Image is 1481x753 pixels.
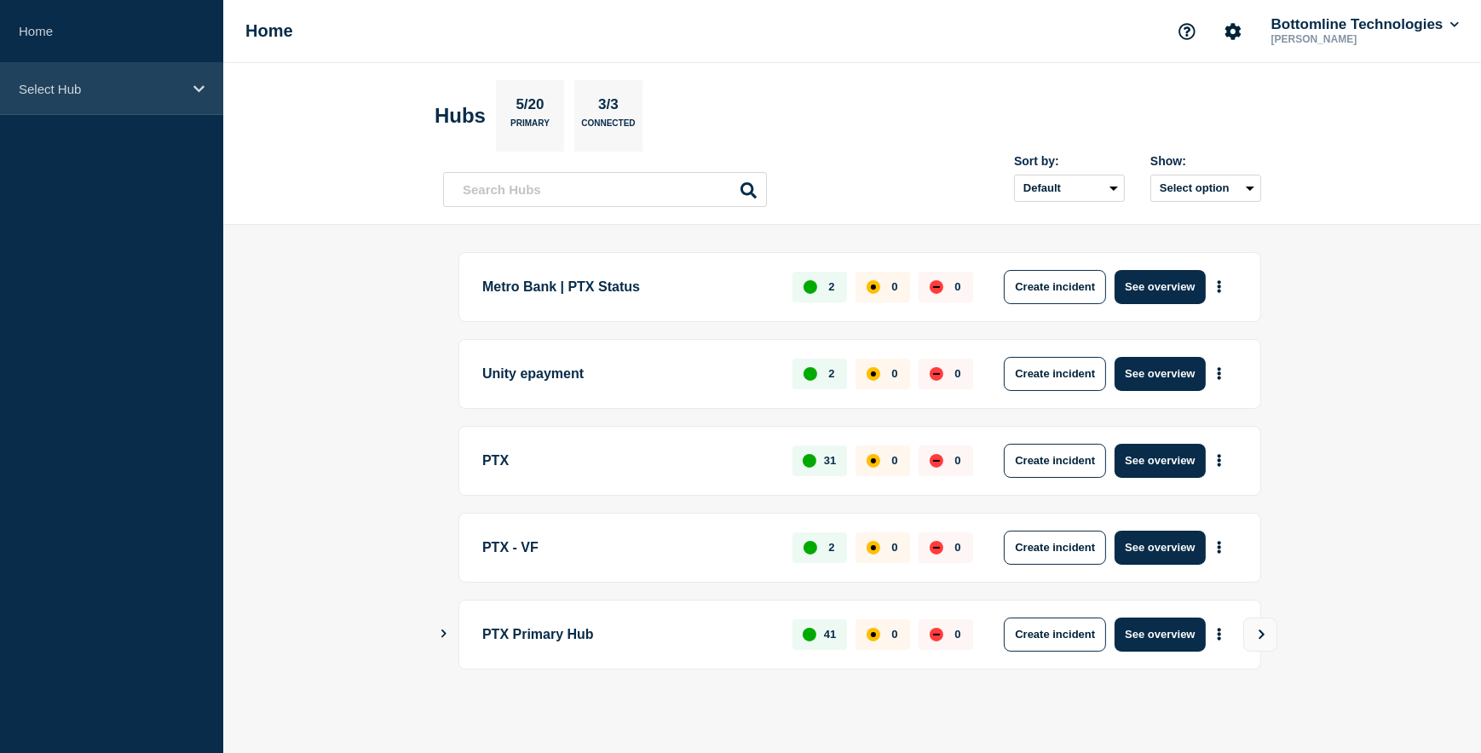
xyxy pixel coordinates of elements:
p: 31 [824,454,836,467]
button: Create incident [1004,618,1106,652]
p: 0 [954,628,960,641]
button: More actions [1208,445,1230,476]
div: Sort by: [1014,154,1125,168]
p: 0 [891,454,897,467]
p: 2 [828,541,834,554]
div: up [804,541,817,555]
p: 2 [828,280,834,293]
p: 0 [891,541,897,554]
p: 5/20 [510,96,550,118]
button: Create incident [1004,357,1106,391]
button: See overview [1115,618,1205,652]
button: More actions [1208,271,1230,302]
p: [PERSON_NAME] [1268,33,1445,45]
div: affected [867,628,880,641]
p: 0 [891,628,897,641]
button: Show Connected Hubs [440,628,448,641]
div: affected [867,541,880,555]
p: PTX [482,444,773,478]
p: PTX - VF [482,531,773,565]
p: 0 [891,367,897,380]
p: Metro Bank | PTX Status [482,270,773,304]
button: View [1243,618,1277,652]
div: down [930,541,943,555]
button: More actions [1208,358,1230,389]
div: down [930,628,943,641]
div: down [930,367,943,381]
button: See overview [1115,444,1205,478]
button: Bottomline Technologies [1268,16,1462,33]
p: 0 [954,454,960,467]
p: 0 [954,280,960,293]
button: More actions [1208,618,1230,650]
button: Create incident [1004,270,1106,304]
h2: Hubs [435,104,486,128]
p: 2 [828,367,834,380]
div: up [803,454,816,468]
p: 41 [824,628,836,641]
button: Support [1169,14,1205,49]
input: Search Hubs [443,172,767,207]
p: Connected [581,118,635,136]
p: Primary [510,118,550,136]
button: Create incident [1004,444,1106,478]
p: 0 [954,541,960,554]
p: 0 [954,367,960,380]
p: 0 [891,280,897,293]
div: affected [867,367,880,381]
div: up [804,280,817,294]
h1: Home [245,21,293,41]
button: Create incident [1004,531,1106,565]
div: up [803,628,816,641]
button: See overview [1115,270,1205,304]
div: affected [867,454,880,468]
p: Unity epayment [482,357,773,391]
button: See overview [1115,357,1205,391]
button: Account settings [1215,14,1251,49]
p: 3/3 [592,96,625,118]
div: down [930,454,943,468]
p: PTX Primary Hub [482,618,773,652]
button: See overview [1115,531,1205,565]
div: affected [867,280,880,294]
div: Show: [1150,154,1261,168]
div: down [930,280,943,294]
div: up [804,367,817,381]
button: More actions [1208,532,1230,563]
p: Select Hub [19,82,182,96]
button: Select option [1150,175,1261,202]
select: Sort by [1014,175,1125,202]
